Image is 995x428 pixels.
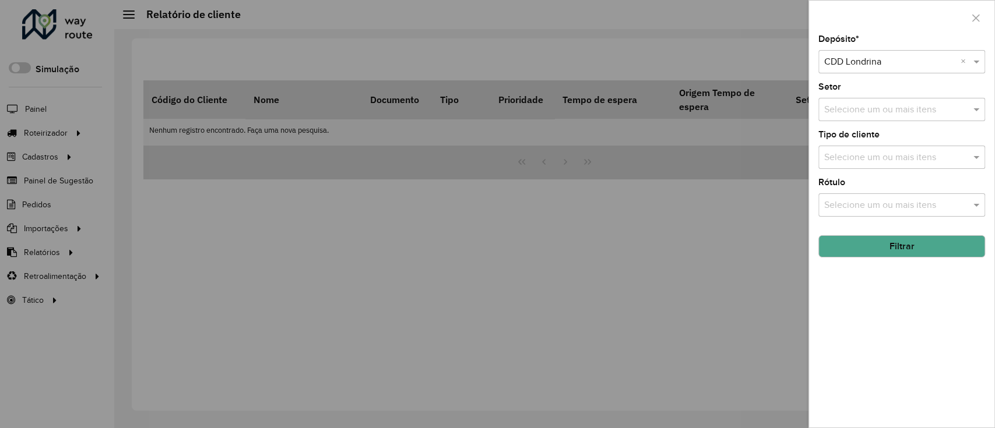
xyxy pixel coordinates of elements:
span: Clear all [961,55,971,69]
label: Rótulo [818,175,845,189]
button: Filtrar [818,235,985,257]
label: Depósito [818,32,859,46]
label: Tipo de cliente [818,128,880,142]
label: Setor [818,80,841,94]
